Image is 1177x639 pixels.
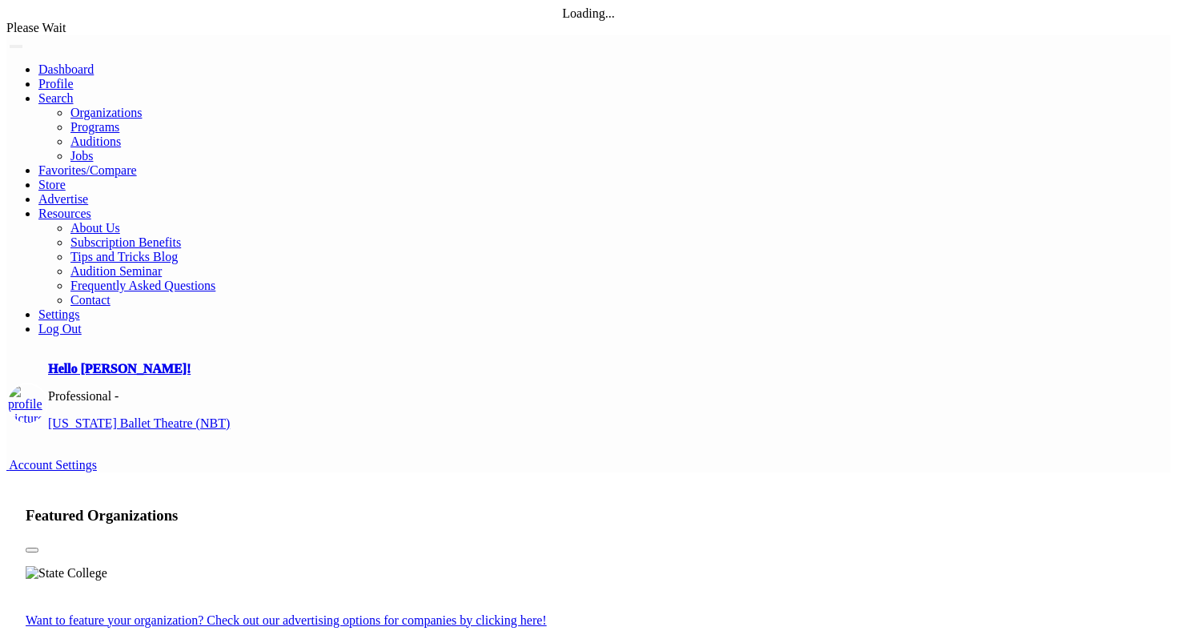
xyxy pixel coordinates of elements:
[562,6,614,20] span: Loading...
[70,279,215,292] a: Frequently Asked Questions
[9,458,97,472] span: Account Settings
[38,91,74,105] a: Search
[70,106,142,119] a: Organizations
[70,120,119,134] a: Programs
[114,389,119,403] span: -
[38,221,1171,307] ul: Resources
[38,207,91,220] a: Resources
[70,149,93,163] a: Jobs
[70,221,120,235] a: About Us
[70,235,181,249] a: Subscription Benefits
[26,548,38,553] button: Slide 1
[6,458,97,472] a: Account Settings
[38,62,94,76] a: Dashboard
[38,163,137,177] a: Favorites/Compare
[38,192,88,206] a: Advertise
[70,264,162,278] a: Audition Seminar
[26,566,107,581] img: State College
[48,416,230,430] a: [US_STATE] Ballet Theatre (NBT)
[48,389,111,403] span: Professional
[38,322,82,336] a: Log Out
[8,384,46,426] img: profile picture
[26,613,547,627] a: Want to feature your organization? Check out our advertising options for companies by clicking here!
[38,307,80,321] a: Settings
[26,507,1151,524] h3: Featured Organizations
[10,45,22,48] button: Toggle navigation
[70,250,178,263] a: Tips and Tricks Blog
[38,178,66,191] a: Store
[70,293,110,307] a: Contact
[48,362,191,376] a: Hello [PERSON_NAME]!
[70,135,121,148] a: Auditions
[6,21,1171,35] div: Please Wait
[38,77,74,90] a: Profile
[38,106,1171,163] ul: Resources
